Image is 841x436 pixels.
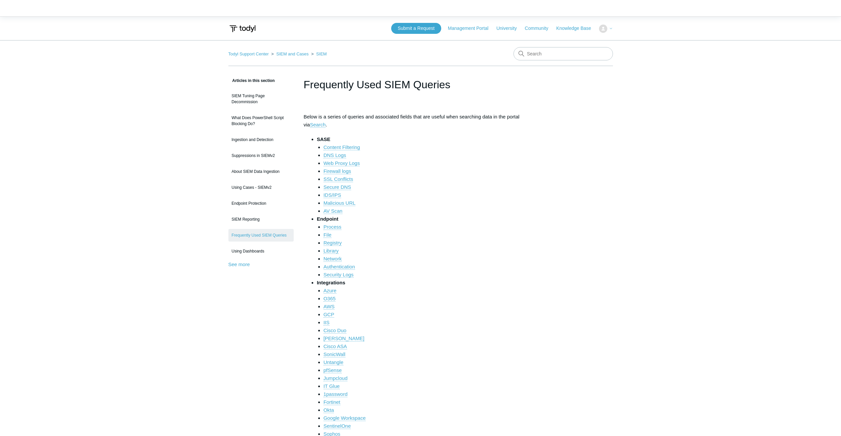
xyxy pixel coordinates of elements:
a: SIEM Tuning Page Decommission [228,90,294,108]
a: Submit a Request [391,23,441,34]
a: Azure [324,288,336,294]
a: Registry [324,240,342,246]
a: Secure DNS [324,184,351,190]
a: GCP [324,312,334,318]
strong: Integrations [317,280,345,285]
a: Okta [324,407,334,413]
a: pfSense [324,367,342,373]
img: Todyl Support Center Help Center home page [228,23,257,35]
a: IDS/IPS [324,192,341,198]
a: SSL Conflicts [324,176,353,182]
a: SonicWall [324,351,345,357]
a: Management Portal [448,25,495,32]
a: File [324,232,331,238]
a: O365 [324,296,336,302]
a: Fortinet [324,399,340,405]
a: Google Workspace [324,415,366,421]
a: Cisco Duo [324,327,346,333]
a: See more [228,261,250,267]
strong: Endpoint [317,216,338,222]
p: Below is a series of queries and associated fields that are useful when searching data in the por... [304,113,538,129]
a: Network [324,256,342,262]
a: Knowledge Base [556,25,598,32]
a: 1password [324,391,348,397]
a: Todyl Support Center [228,51,269,56]
a: SentinelOne [324,423,351,429]
a: Search [310,122,326,128]
li: SIEM and Cases [270,51,310,56]
a: SIEM Reporting [228,213,294,226]
a: Authentication [324,264,355,270]
li: SIEM [310,51,327,56]
a: Suppressions in SIEMv2 [228,149,294,162]
a: Using Cases - SIEMv2 [228,181,294,194]
a: Content Filtering [324,144,360,150]
span: Articles in this section [228,78,275,83]
a: IT Glue [324,383,340,389]
a: SIEM and Cases [276,51,309,56]
a: Library [324,248,339,254]
a: Web Proxy Logs [324,160,360,166]
a: IIS [324,320,330,326]
li: Todyl Support Center [228,51,270,56]
a: Firewall logs [324,168,351,174]
a: What Does PowerShell Script Blocking Do? [228,111,294,130]
a: Frequently Used SIEM Queries [228,229,294,242]
a: Using Dashboards [228,245,294,257]
a: AV Scan [324,208,342,214]
a: University [496,25,523,32]
a: DNS Logs [324,152,346,158]
a: Process [324,224,341,230]
a: Malicious URL [324,200,356,206]
a: Cisco ASA [324,343,347,349]
a: [PERSON_NAME] [324,335,364,341]
a: Security Logs [324,272,354,278]
a: SIEM [316,51,327,56]
h1: Frequently Used SIEM Queries [304,77,538,93]
a: Untangle [324,359,343,365]
a: Jumpcloud [324,375,348,381]
a: Endpoint Protection [228,197,294,210]
a: Ingestion and Detection [228,133,294,146]
a: About SIEM Data Ingestion [228,165,294,178]
a: Community [525,25,555,32]
a: AWS [324,304,335,310]
input: Search [513,47,613,60]
strong: SASE [317,136,330,142]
